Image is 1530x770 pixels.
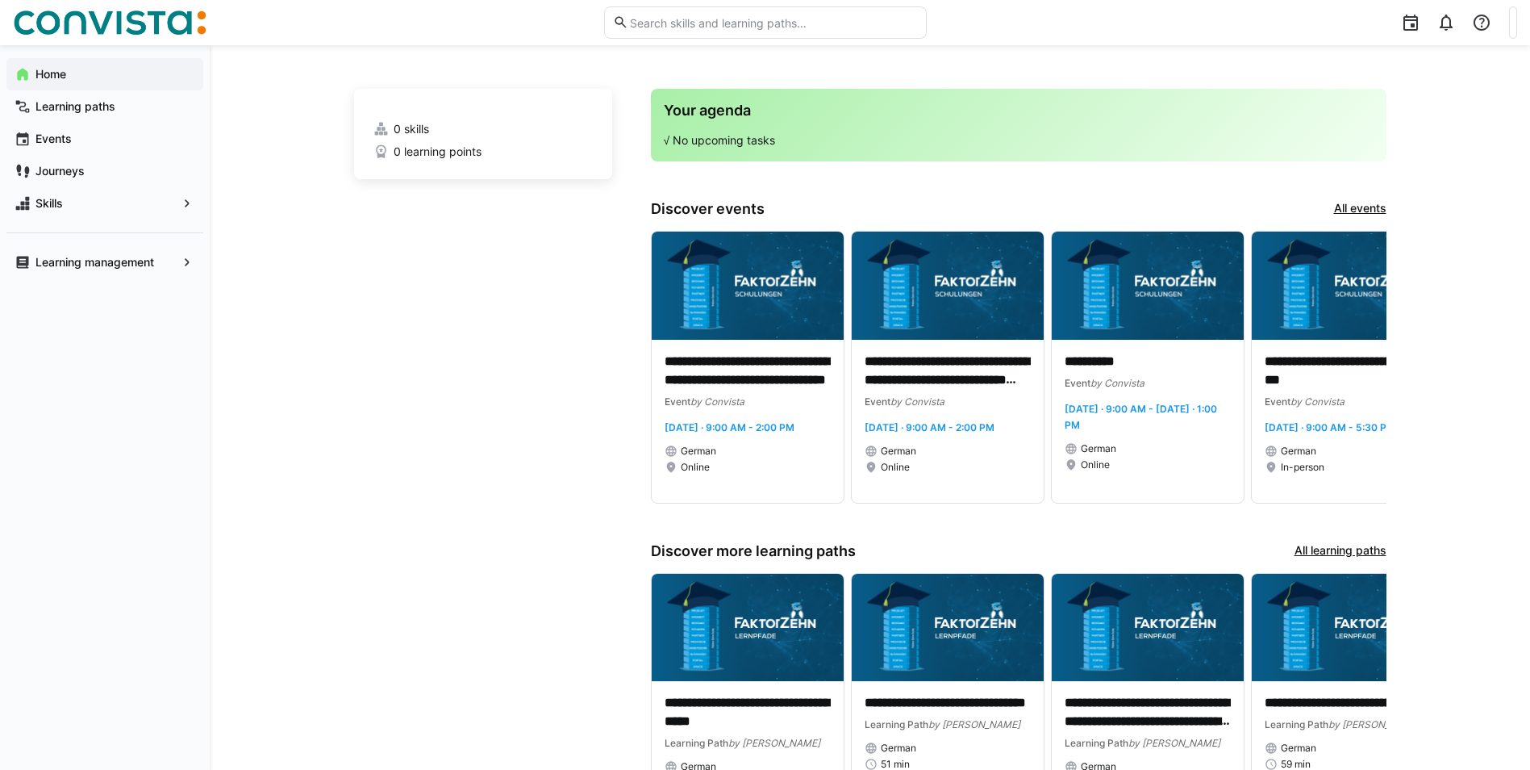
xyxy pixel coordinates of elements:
span: [DATE] · 9:00 AM - [DATE] · 1:00 PM [1065,403,1217,431]
span: [DATE] · 9:00 AM - 5:30 PM [1265,421,1395,433]
span: Event [865,395,890,408]
span: Learning Path [1265,718,1328,730]
span: [DATE] · 9:00 AM - 2:00 PM [665,421,794,433]
span: German [1081,442,1116,455]
span: In-person [1281,461,1324,474]
span: Event [1065,377,1090,389]
span: Learning Path [1065,737,1128,749]
span: by Convista [890,395,944,408]
span: German [881,445,916,458]
span: Online [1081,458,1110,471]
span: by [PERSON_NAME] [728,737,820,749]
span: by Convista [690,395,744,408]
span: Online [681,461,710,474]
img: image [652,574,844,682]
span: German [681,445,716,458]
span: by Convista [1290,395,1344,408]
h3: Discover events [651,200,765,218]
span: 0 learning points [394,144,482,160]
span: Event [1265,395,1290,408]
img: image [1052,232,1244,340]
span: Event [665,395,690,408]
img: image [1052,574,1244,682]
h3: Discover more learning paths [651,542,856,560]
span: by Convista [1090,377,1144,389]
p: √ No upcoming tasks [664,132,1374,149]
a: 0 skills [373,121,593,137]
span: by [PERSON_NAME] [1328,718,1420,730]
img: image [852,232,1044,340]
span: Learning Path [665,737,728,749]
img: image [852,574,1044,682]
input: Search skills and learning paths… [628,15,917,30]
a: All events [1334,200,1386,218]
span: German [881,742,916,755]
span: by [PERSON_NAME] [1128,737,1220,749]
span: Learning Path [865,718,928,730]
span: 0 skills [394,121,429,137]
img: image [652,232,844,340]
img: image [1252,232,1444,340]
span: Online [881,461,910,474]
img: image [1252,574,1444,682]
span: by [PERSON_NAME] [928,718,1020,730]
span: German [1281,742,1316,755]
span: German [1281,445,1316,458]
span: [DATE] · 9:00 AM - 2:00 PM [865,421,994,433]
a: All learning paths [1294,542,1386,560]
h3: Your agenda [664,102,1374,119]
